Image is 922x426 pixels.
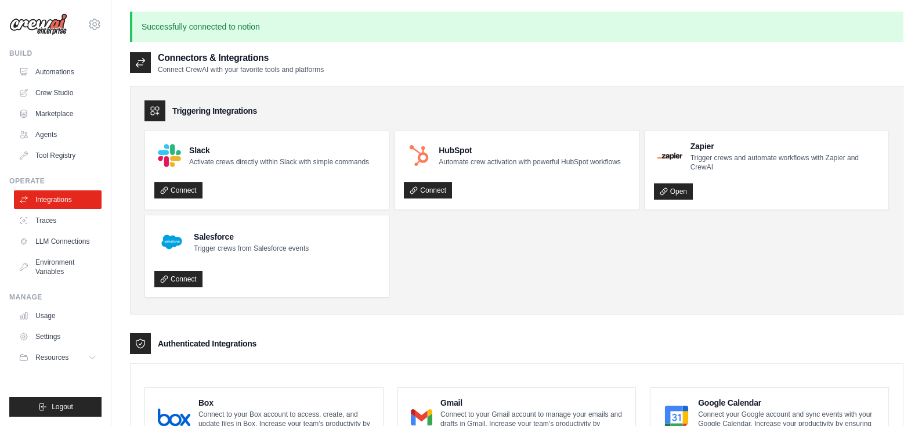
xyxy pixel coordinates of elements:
a: Crew Studio [14,84,102,102]
p: Activate crews directly within Slack with simple commands [189,157,369,167]
div: Manage [9,293,102,302]
div: Operate [9,176,102,186]
a: LLM Connections [14,232,102,251]
img: HubSpot Logo [407,144,431,167]
span: Resources [35,353,68,362]
p: Trigger crews and automate workflows with Zapier and CrewAI [690,153,879,172]
h3: Authenticated Integrations [158,338,256,349]
a: Marketplace [14,104,102,123]
a: Open [654,183,693,200]
a: Environment Variables [14,253,102,281]
a: Traces [14,211,102,230]
button: Logout [9,397,102,417]
a: Usage [14,306,102,325]
img: Slack Logo [158,144,181,167]
h4: Google Calendar [698,397,879,409]
h3: Triggering Integrations [172,105,257,117]
a: Connect [404,182,452,198]
h4: HubSpot [439,145,620,156]
h4: Salesforce [194,231,309,243]
img: Logo [9,13,67,35]
a: Connect [154,182,203,198]
img: Salesforce Logo [158,228,186,256]
a: Agents [14,125,102,144]
div: Build [9,49,102,58]
button: Resources [14,348,102,367]
p: Successfully connected to notion [130,12,903,42]
a: Automations [14,63,102,81]
img: Zapier Logo [657,153,682,160]
h4: Box [198,397,374,409]
a: Connect [154,271,203,287]
h4: Slack [189,145,369,156]
p: Automate crew activation with powerful HubSpot workflows [439,157,620,167]
a: Tool Registry [14,146,102,165]
a: Integrations [14,190,102,209]
h4: Gmail [440,397,626,409]
a: Settings [14,327,102,346]
h4: Zapier [690,140,879,152]
p: Trigger crews from Salesforce events [194,244,309,253]
span: Logout [52,402,73,411]
h2: Connectors & Integrations [158,51,324,65]
p: Connect CrewAI with your favorite tools and platforms [158,65,324,74]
